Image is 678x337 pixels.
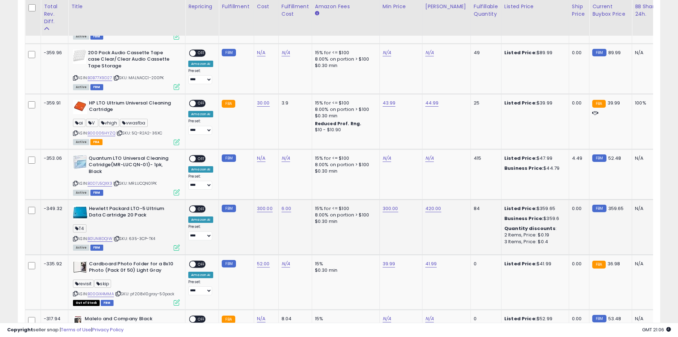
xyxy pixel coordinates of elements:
div: : [504,225,563,232]
b: Listed Price: [504,99,537,106]
small: FBA [222,100,235,108]
div: 8.00% on portion > $100 [315,56,374,62]
div: Title [71,3,182,10]
div: Amazon Fees [315,3,377,10]
a: N/A [383,49,391,56]
div: Amazon AI [188,272,213,278]
b: Business Price: [504,215,543,222]
div: Amazon AI [188,111,213,117]
div: $0.30 min [315,62,374,69]
a: 6.00 [282,205,291,212]
div: 415 [474,155,496,162]
span: | SKU: 5Q-R2A2-36XC [116,130,162,136]
div: 4.49 [572,155,584,162]
a: N/A [257,315,266,322]
div: 0.00 [572,205,584,212]
div: Repricing [188,3,216,10]
small: FBM [222,205,236,212]
small: FBA [592,100,605,108]
div: $39.99 [504,100,563,106]
span: V [86,119,98,127]
small: FBM [222,154,236,162]
div: 15% for <= $100 [315,155,374,162]
div: Fulfillable Quantity [474,3,498,18]
div: $359.65 [504,205,563,212]
span: 53.48 [608,315,621,322]
div: $89.99 [504,50,563,56]
div: 3.9 [282,100,306,106]
div: $41.99 [504,261,563,267]
span: skip [94,280,111,288]
div: 0.00 [572,50,584,56]
div: Amazon AI [188,166,213,173]
div: N/A [635,50,658,56]
a: 30.00 [257,99,270,107]
div: 15% [315,316,374,322]
div: 0.00 [572,261,584,267]
a: B01JN8DQIW [88,236,112,242]
b: 200 Pack Audio Cassette Tape case Clear/Clear Audio Cassette Tape Storage [88,50,174,71]
span: vhigh [99,119,120,127]
a: Terms of Use [61,326,91,333]
div: 8.04 [282,316,306,322]
a: B00006HYZQ [88,130,115,136]
div: Cost [257,3,275,10]
a: N/A [425,155,434,162]
span: OFF [196,155,207,162]
div: Min Price [383,3,419,10]
span: OFF [196,50,207,56]
span: All listings that are currently out of stock and unavailable for purchase on Amazon [73,300,100,306]
div: ASIN: [73,155,180,195]
small: FBM [222,260,236,267]
img: 51Ivsr8aR9L._SL40_.jpg [73,316,83,330]
div: $0.30 min [315,168,374,174]
a: N/A [383,155,391,162]
div: Total Rev. Diff. [44,3,65,25]
a: 300.00 [383,205,398,212]
a: N/A [282,260,290,267]
span: 39.99 [608,99,620,106]
div: Fulfillment [222,3,251,10]
div: Fulfillment Cost [282,3,309,18]
div: seller snap | | [7,327,123,333]
img: 21nvzC8bsJL._SL40_.jpg [73,50,86,64]
div: N/A [635,205,658,212]
a: 300.00 [257,205,273,212]
div: -335.92 [44,261,63,267]
a: N/A [383,315,391,322]
a: B00GIX4MMA [88,291,114,297]
div: ASIN: [73,50,180,89]
span: FBM [90,245,103,251]
b: Listed Price: [504,205,537,212]
div: 3 Items, Price: $0.4 [504,239,563,245]
div: 84 [474,205,496,212]
span: 36.98 [608,260,620,267]
span: revisit [73,280,94,288]
div: 100% [635,100,658,106]
div: -349.32 [44,205,63,212]
a: 420.00 [425,205,441,212]
div: Amazon AI [188,216,213,223]
div: $44.79 [504,165,563,172]
span: 359.65 [608,205,624,212]
div: -359.96 [44,50,63,56]
b: Listed Price: [504,260,537,267]
b: Listed Price: [504,49,537,56]
small: FBA [592,261,605,269]
a: N/A [257,155,266,162]
div: 15% for <= $100 [315,100,374,106]
span: OFF [196,206,207,212]
span: T4 [73,224,86,233]
span: FBA [90,139,103,145]
a: N/A [282,49,290,56]
div: N/A [635,155,658,162]
div: N/A [635,316,658,322]
span: ai [73,119,85,127]
a: N/A [257,49,266,56]
a: Privacy Policy [92,326,123,333]
img: 314kI5u01UL._SL40_.jpg [73,261,87,273]
a: 43.99 [383,99,396,107]
b: HP LTO Ultrium Universal Cleaning Cartridge [89,100,175,115]
div: $52.99 [504,316,563,322]
div: 0.00 [572,316,584,322]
